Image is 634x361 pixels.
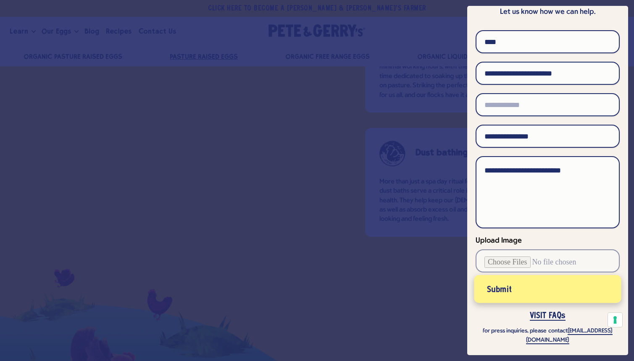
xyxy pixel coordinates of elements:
[526,328,612,344] a: [EMAIL_ADDRESS][DOMAIN_NAME]
[530,312,566,321] a: VISIT FAQs
[476,327,620,345] p: for press inquiries, please contact
[474,275,621,303] button: Submit
[487,287,512,293] span: Submit
[476,6,620,18] p: Let us know how we can help.
[476,237,522,245] span: Upload Image
[608,313,622,327] button: Your consent preferences for tracking technologies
